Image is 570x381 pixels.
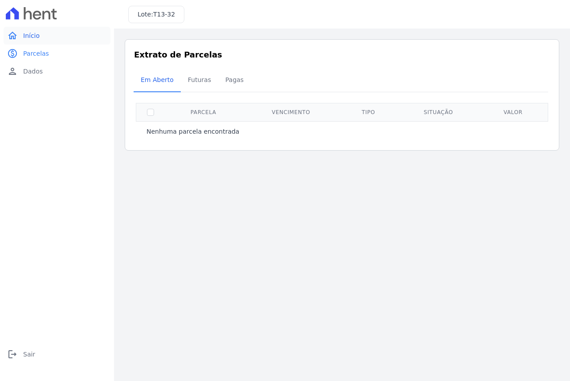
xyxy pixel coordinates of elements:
[138,10,175,19] h3: Lote:
[242,103,340,121] th: Vencimento
[183,71,216,89] span: Futuras
[4,45,110,62] a: paidParcelas
[134,49,550,61] h3: Extrato de Parcelas
[23,350,35,359] span: Sair
[23,67,43,76] span: Dados
[397,103,480,121] th: Situação
[147,127,239,136] p: Nenhuma parcela encontrada
[134,69,181,92] a: Em Aberto
[165,103,242,121] th: Parcela
[4,345,110,363] a: logoutSair
[135,71,179,89] span: Em Aberto
[23,31,40,40] span: Início
[4,27,110,45] a: homeInício
[181,69,218,92] a: Futuras
[7,349,18,360] i: logout
[218,69,251,92] a: Pagas
[220,71,249,89] span: Pagas
[340,103,397,121] th: Tipo
[480,103,546,121] th: Valor
[7,66,18,77] i: person
[7,48,18,59] i: paid
[153,11,175,18] span: T13-32
[7,30,18,41] i: home
[23,49,49,58] span: Parcelas
[4,62,110,80] a: personDados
